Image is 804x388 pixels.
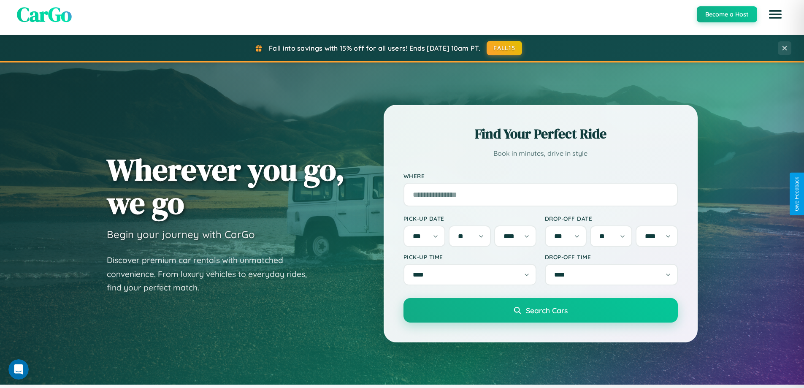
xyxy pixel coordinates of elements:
div: Give Feedback [794,177,800,211]
button: FALL15 [487,41,522,55]
button: Become a Host [697,6,757,22]
iframe: Intercom live chat [8,359,29,380]
label: Where [403,172,678,179]
button: Open menu [763,3,787,26]
h3: Begin your journey with CarGo [107,228,255,241]
p: Discover premium car rentals with unmatched convenience. From luxury vehicles to everyday rides, ... [107,253,318,295]
label: Pick-up Date [403,215,536,222]
label: Pick-up Time [403,253,536,260]
label: Drop-off Date [545,215,678,222]
h2: Find Your Perfect Ride [403,125,678,143]
span: Search Cars [526,306,568,315]
button: Search Cars [403,298,678,323]
span: CarGo [17,0,72,28]
h1: Wherever you go, we go [107,153,345,220]
span: Fall into savings with 15% off for all users! Ends [DATE] 10am PT. [269,44,480,52]
p: Book in minutes, drive in style [403,147,678,160]
label: Drop-off Time [545,253,678,260]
